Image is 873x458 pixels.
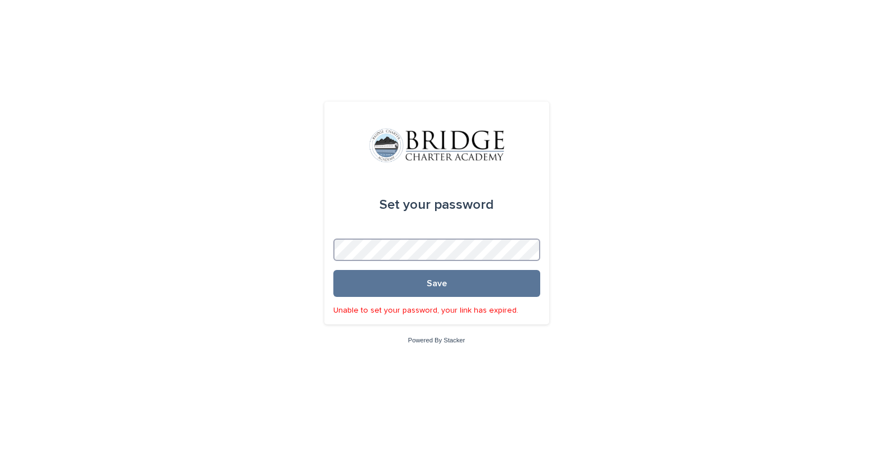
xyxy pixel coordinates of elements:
[408,337,465,343] a: Powered By Stacker
[369,129,504,162] img: V1C1m3IdTEidaUdm9Hs0
[333,270,540,297] button: Save
[333,306,540,315] p: Unable to set your password, your link has expired.
[427,279,447,288] span: Save
[379,189,494,221] div: Set your password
